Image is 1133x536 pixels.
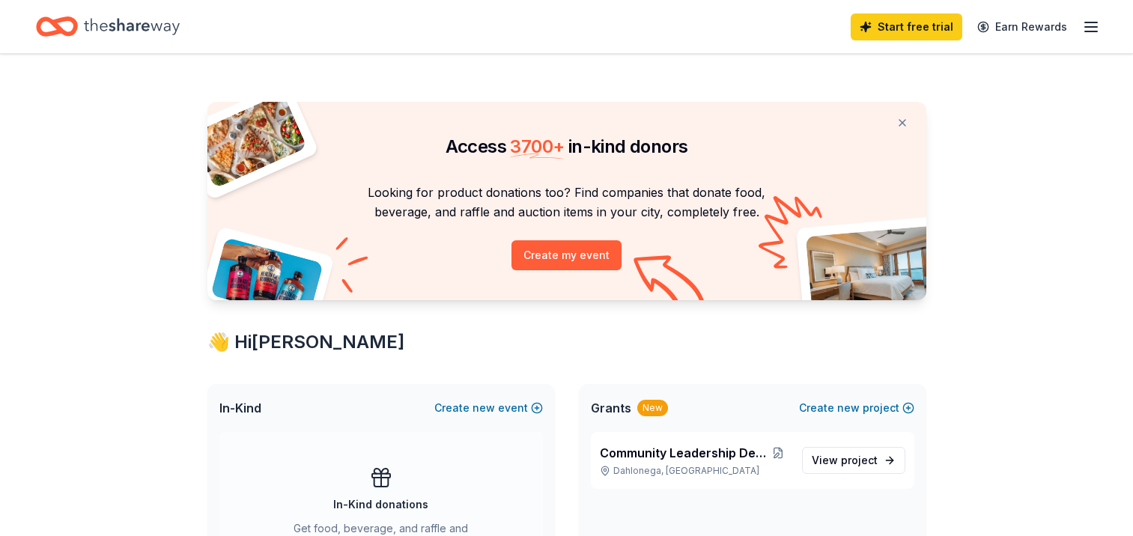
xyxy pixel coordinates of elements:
[225,183,908,222] p: Looking for product donations too? Find companies that donate food, beverage, and raffle and auct...
[446,135,688,157] span: Access in-kind donors
[600,444,767,462] span: Community Leadership Development
[207,330,926,354] div: 👋 Hi [PERSON_NAME]
[473,399,495,417] span: new
[968,13,1076,40] a: Earn Rewards
[634,255,708,311] img: Curvy arrow
[511,240,622,270] button: Create my event
[837,399,860,417] span: new
[219,399,261,417] span: In-Kind
[637,400,668,416] div: New
[36,9,180,44] a: Home
[841,454,878,466] span: project
[802,447,905,474] a: View project
[851,13,962,40] a: Start free trial
[799,399,914,417] button: Createnewproject
[434,399,543,417] button: Createnewevent
[190,93,307,189] img: Pizza
[600,465,790,477] p: Dahlonega, [GEOGRAPHIC_DATA]
[333,496,428,514] div: In-Kind donations
[510,135,564,157] span: 3700 +
[812,451,878,469] span: View
[591,399,631,417] span: Grants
